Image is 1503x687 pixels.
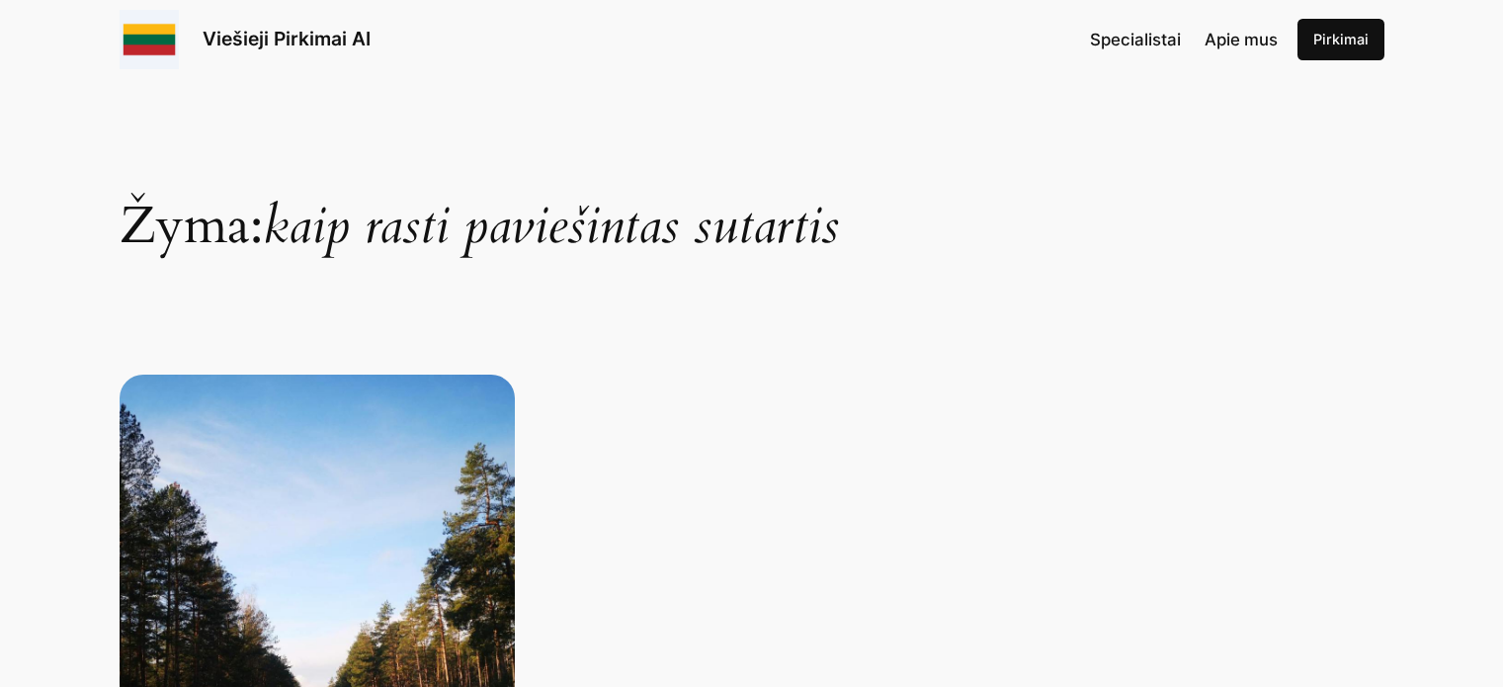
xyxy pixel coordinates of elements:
a: Pirkimai [1297,19,1384,60]
span: Apie mus [1205,30,1278,49]
a: Specialistai [1090,27,1181,52]
a: Viešieji Pirkimai AI [203,27,371,50]
span: kaip rasti paviešintas sutartis [263,191,839,261]
span: Specialistai [1090,30,1181,49]
h1: Žyma: [120,98,1384,252]
nav: Navigation [1090,27,1278,52]
img: Viešieji pirkimai logo [120,10,179,69]
a: Apie mus [1205,27,1278,52]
